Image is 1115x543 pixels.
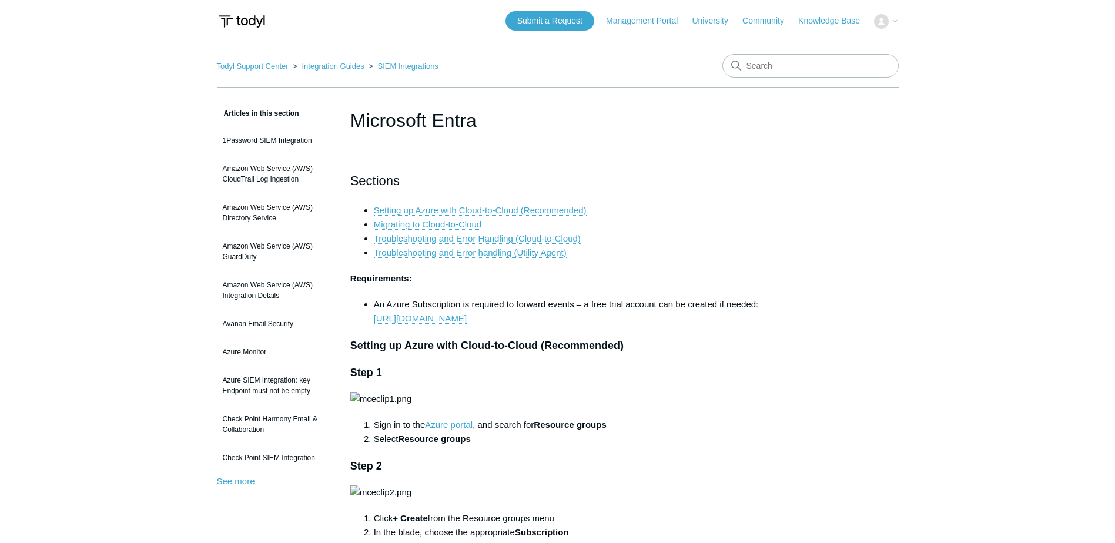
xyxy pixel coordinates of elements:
[217,109,299,118] span: Articles in this section
[366,62,438,71] li: SIEM Integrations
[374,418,765,432] li: Sign in to the , and search for
[374,313,467,324] a: [URL][DOMAIN_NAME]
[534,420,606,430] strong: Resource groups
[350,364,765,381] h3: Step 1
[217,62,289,71] a: Todyl Support Center
[217,408,333,441] a: Check Point Harmony Email & Collaboration
[374,219,481,230] a: Migrating to Cloud-to-Cloud
[350,170,765,191] h2: Sections
[692,15,739,27] a: University
[217,235,333,268] a: Amazon Web Service (AWS) GuardDuty
[350,485,411,500] img: mceclip2.png
[374,511,765,525] li: Click from the Resource groups menu
[217,274,333,307] a: Amazon Web Service (AWS) Integration Details
[374,205,587,216] a: Setting up Azure with Cloud-to-Cloud (Recommended)
[217,157,333,190] a: Amazon Web Service (AWS) CloudTrail Log Ingestion
[378,62,438,71] a: SIEM Integrations
[425,420,473,430] a: Azure portal
[217,341,333,363] a: Azure Monitor
[350,106,765,135] h1: Microsoft Entra
[217,313,333,335] a: Avanan Email Security
[742,15,796,27] a: Community
[302,62,364,71] a: Integration Guides
[505,11,594,31] a: Submit a Request
[374,297,765,326] li: An Azure Subscription is required to forward events – a free trial account can be created if needed:
[350,337,765,354] h3: Setting up Azure with Cloud-to-Cloud (Recommended)
[217,369,333,402] a: Azure SIEM Integration: key Endpoint must not be empty
[350,458,765,475] h3: Step 2
[290,62,366,71] li: Integration Guides
[350,273,412,283] strong: Requirements:
[217,476,255,486] a: See more
[217,447,333,469] a: Check Point SIEM Integration
[217,11,267,32] img: Todyl Support Center Help Center home page
[217,129,333,152] a: 1Password SIEM Integration
[217,62,291,71] li: Todyl Support Center
[398,434,470,444] strong: Resource groups
[374,432,765,446] li: Select
[217,196,333,229] a: Amazon Web Service (AWS) Directory Service
[374,525,765,539] li: In the blade, choose the appropriate
[393,513,428,523] strong: + Create
[515,527,569,537] strong: Subscription
[350,392,411,406] img: mceclip1.png
[798,15,872,27] a: Knowledge Base
[374,247,567,258] a: Troubleshooting and Error handling (Utility Agent)
[374,233,581,244] a: Troubleshooting and Error Handling (Cloud-to-Cloud)
[606,15,689,27] a: Management Portal
[722,54,899,78] input: Search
